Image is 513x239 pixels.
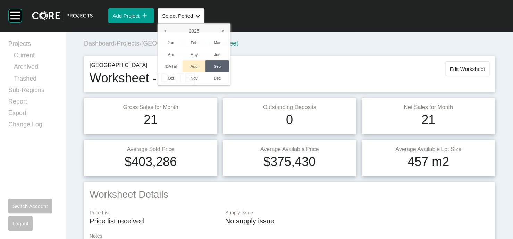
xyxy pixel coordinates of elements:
[183,37,206,49] li: Feb
[205,72,229,84] li: Dec
[159,25,229,37] label: 2025
[205,49,229,60] li: Jun
[183,60,206,72] li: Aug
[159,60,183,72] li: [DATE]
[205,60,229,72] li: Sep
[183,72,206,84] li: Nov
[183,49,206,60] li: May
[159,72,183,84] li: Oct
[205,37,229,49] li: Mar
[159,25,171,37] i: <
[217,25,229,37] i: >
[159,37,183,49] li: Jan
[159,49,183,60] li: Apr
